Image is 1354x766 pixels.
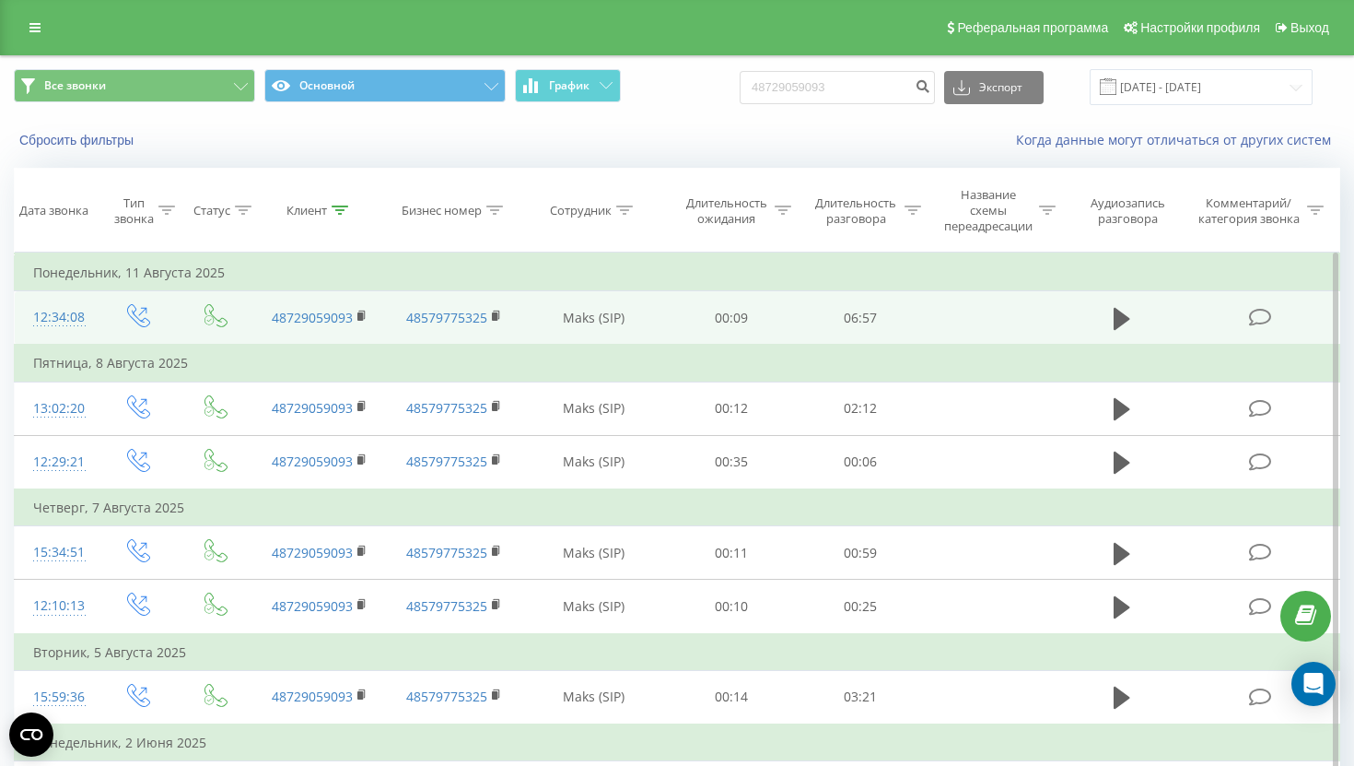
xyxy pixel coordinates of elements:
td: 00:14 [666,670,795,725]
div: Клиент [286,203,327,218]
td: Maks (SIP) [521,526,666,580]
div: Бизнес номер [402,203,482,218]
span: Все звонки [44,78,106,93]
td: 00:25 [796,580,925,634]
span: Настройки профиля [1140,20,1260,35]
a: 48729059093 [272,453,353,470]
button: Open CMP widget [9,713,53,757]
span: Реферальная программа [957,20,1108,35]
td: Maks (SIP) [521,382,666,435]
a: 48729059093 [272,688,353,705]
td: 02:12 [796,382,925,435]
td: Четверг, 7 Августа 2025 [15,489,1340,526]
button: Экспорт [944,71,1044,104]
td: 00:09 [666,291,795,346]
span: График [549,79,589,92]
div: Дата звонка [19,203,88,218]
td: Maks (SIP) [521,435,666,489]
td: 00:06 [796,435,925,489]
td: 00:10 [666,580,795,634]
div: 12:29:21 [33,444,78,480]
td: 03:21 [796,670,925,725]
div: Статус [193,203,230,218]
a: 48579775325 [406,544,487,561]
td: 00:35 [666,435,795,489]
td: Maks (SIP) [521,291,666,346]
div: Длительность ожидания [683,195,771,227]
div: 13:02:20 [33,391,78,427]
td: 06:57 [796,291,925,346]
button: Основной [264,69,506,102]
div: 15:34:51 [33,535,78,571]
button: График [515,69,621,102]
td: Maks (SIP) [521,580,666,634]
td: 00:59 [796,526,925,580]
input: Поиск по номеру [740,71,935,104]
div: Название схемы переадресации [942,187,1034,234]
a: 48579775325 [406,597,487,615]
div: Open Intercom Messenger [1291,662,1336,706]
a: 48579775325 [406,688,487,705]
a: Когда данные могут отличаться от других систем [1016,131,1340,148]
div: Длительность разговора [812,195,900,227]
a: 48729059093 [272,399,353,417]
div: Тип звонка [113,195,154,227]
td: 00:11 [666,526,795,580]
td: Понедельник, 2 Июня 2025 [15,725,1340,761]
td: Вторник, 5 Августа 2025 [15,634,1340,671]
div: Сотрудник [550,203,612,218]
span: Выход [1290,20,1329,35]
td: Пятница, 8 Августа 2025 [15,345,1340,382]
div: Комментарий/категория звонка [1195,195,1302,227]
td: Понедельник, 11 Августа 2025 [15,254,1340,291]
td: 00:12 [666,382,795,435]
td: Maks (SIP) [521,670,666,725]
button: Все звонки [14,69,255,102]
a: 48729059093 [272,544,353,561]
div: 12:34:08 [33,300,78,336]
a: 48729059093 [272,597,353,615]
a: 48579775325 [406,453,487,470]
div: Аудиозапись разговора [1077,195,1180,227]
button: Сбросить фильтры [14,132,143,148]
a: 48579775325 [406,309,487,326]
div: 12:10:13 [33,588,78,624]
a: 48729059093 [272,309,353,326]
a: 48579775325 [406,399,487,417]
div: 15:59:36 [33,679,78,715]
